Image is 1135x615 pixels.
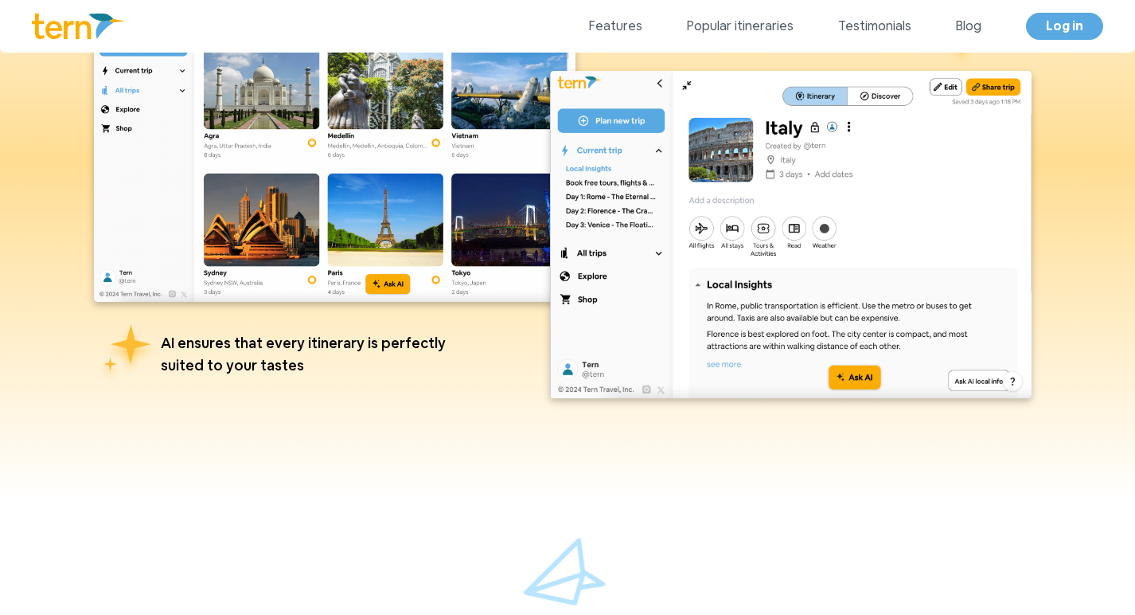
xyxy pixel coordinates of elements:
img: itinerary_desktop.366cfaa4.png [550,71,1032,398]
a: Blog [956,17,981,36]
a: Log in [1026,13,1103,40]
img: itinerary_list_desktop.2332f42c.png [94,6,575,302]
img: stars.77ca2953.png [94,321,161,387]
a: Popular itineraries [687,17,794,36]
p: AI ensures that every itinerary is perfectly suited to your tastes [161,332,460,377]
img: Logo [32,14,125,39]
a: Features [589,17,642,36]
a: Testimonials [838,17,911,36]
span: Log in [1046,18,1083,34]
